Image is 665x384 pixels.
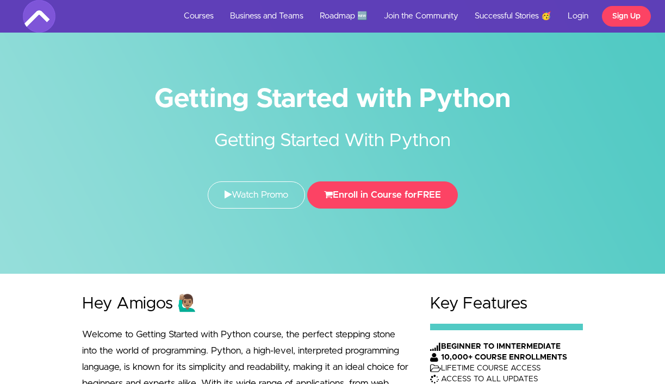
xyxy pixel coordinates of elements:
[417,190,441,199] span: FREE
[208,181,305,209] a: Watch Promo
[441,341,567,352] th: BEGINNER TO IMNTERMEDIATE
[23,87,643,111] h1: Getting Started with Python
[129,111,537,154] h2: Getting Started With Python
[430,295,583,313] h2: Key Features
[441,363,567,374] td: LIFETIME COURSE ACCESS
[441,352,567,363] th: 10,000+ COURSE ENROLLMENTS
[602,6,651,27] a: Sign Up
[82,295,409,313] h2: Hey Amigos 🙋🏽‍♂️
[307,181,458,209] button: Enroll in Course forFREE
